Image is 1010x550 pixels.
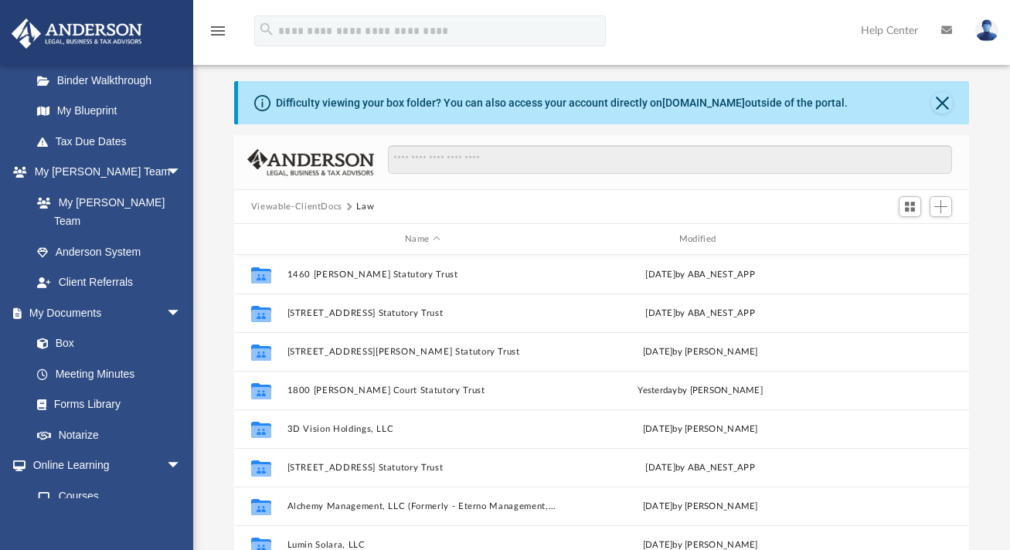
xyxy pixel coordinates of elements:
a: Meeting Minutes [22,358,197,389]
button: [STREET_ADDRESS][PERSON_NAME] Statutory Trust [287,347,558,357]
a: Anderson System [22,236,197,267]
span: arrow_drop_down [166,450,197,482]
button: Alchemy Management, LLC (Formerly - Eterno Management, LLC) [287,501,558,511]
button: Law [356,200,374,214]
img: User Pic [975,19,998,42]
div: [DATE] by [PERSON_NAME] [565,345,836,359]
a: Binder Walkthrough [22,65,205,96]
a: My [PERSON_NAME] Teamarrow_drop_down [11,157,197,188]
a: My Documentsarrow_drop_down [11,297,197,328]
a: Box [22,328,189,359]
div: id [842,233,950,246]
div: [DATE] by [PERSON_NAME] [565,423,836,436]
button: 1460 [PERSON_NAME] Statutory Trust [287,270,558,280]
i: search [258,21,275,38]
a: My [PERSON_NAME] Team [22,187,189,236]
button: Add [930,196,953,218]
img: Anderson Advisors Platinum Portal [7,19,147,49]
a: My Blueprint [22,96,197,127]
span: yesterday [638,386,677,395]
a: Online Learningarrow_drop_down [11,450,197,481]
a: Notarize [22,419,197,450]
div: by [PERSON_NAME] [565,384,836,398]
button: Switch to Grid View [899,196,922,218]
span: arrow_drop_down [166,297,197,329]
div: [DATE] by [PERSON_NAME] [565,500,836,514]
button: Viewable-ClientDocs [251,200,342,214]
button: [STREET_ADDRESS] Statutory Trust [287,463,558,473]
a: Courses [22,480,197,511]
button: 1800 [PERSON_NAME] Court Statutory Trust [287,385,558,396]
span: arrow_drop_down [166,157,197,188]
a: [DOMAIN_NAME] [662,97,745,109]
a: Forms Library [22,389,189,420]
button: Close [931,92,953,114]
div: Modified [564,233,835,246]
input: Search files and folders [388,145,953,175]
i: menu [209,22,227,40]
div: Difficulty viewing your box folder? You can also access your account directly on outside of the p... [276,95,848,111]
button: Lumin Solara, LLC [287,540,558,550]
div: id [241,233,280,246]
a: Tax Due Dates [22,126,205,157]
div: [DATE] by ABA_NEST_APP [565,307,836,321]
button: [STREET_ADDRESS] Statutory Trust [287,308,558,318]
div: [DATE] by ABA_NEST_APP [565,268,836,282]
div: [DATE] by ABA_NEST_APP [565,461,836,475]
button: 3D Vision Holdings, LLC [287,424,558,434]
a: menu [209,29,227,40]
a: Client Referrals [22,267,197,298]
div: Name [286,233,557,246]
